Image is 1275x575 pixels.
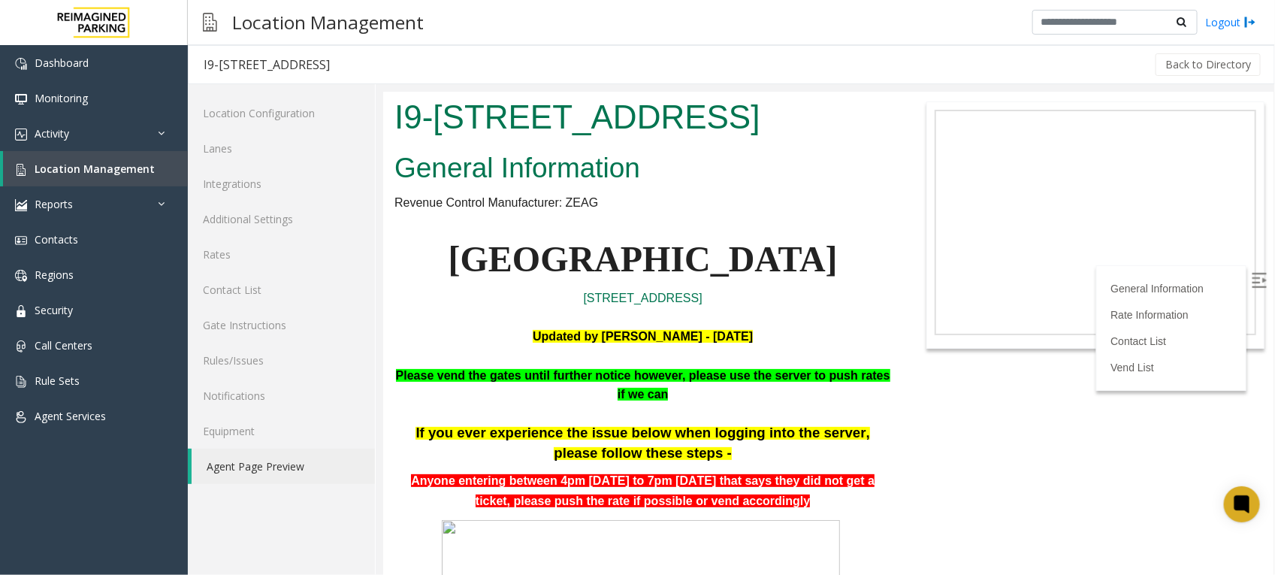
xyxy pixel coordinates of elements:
span: Activity [35,126,69,141]
img: logout [1244,14,1256,30]
img: 'icon' [15,129,27,141]
img: 'icon' [15,305,27,317]
button: Back to Directory [1156,53,1261,76]
span: Call Centers [35,338,92,353]
a: Logout [1205,14,1256,30]
span: Agent Services [35,409,106,423]
span: Rule Sets [35,374,80,388]
a: Equipment [188,413,375,449]
a: General Information [727,191,820,203]
span: Contacts [35,232,78,247]
img: 'icon' [15,340,27,353]
img: 'icon' [15,411,27,423]
span: Revenue Control Manufacturer: ZEAG [11,104,215,117]
a: Contact List [188,272,375,307]
span: Anyone entering between 4pm [DATE] to 7pm [DATE] that says they did not get a ticket, please push... [28,383,491,416]
span: Reports [35,197,73,211]
a: Rate Information [727,217,805,229]
b: Updated by [PERSON_NAME] - [DATE] [150,238,370,251]
h3: Location Management [225,4,431,41]
a: Agent Page Preview [192,449,375,484]
a: [STREET_ADDRESS] [200,200,319,213]
a: Rates [188,237,375,272]
img: 'icon' [15,376,27,388]
span: Security [35,303,73,317]
img: 'icon' [15,199,27,211]
b: Please vend the gates until further notice however, please use the server to push rates if we can [13,277,507,310]
img: 'icon' [15,164,27,176]
span: [GEOGRAPHIC_DATA] [65,147,455,187]
img: pageIcon [203,4,217,41]
div: I9-[STREET_ADDRESS] [204,55,330,74]
span: Location Management [35,162,155,176]
span: If you ever experience the issue below when logging into the server, please follow these steps - [32,333,486,369]
img: 'icon' [15,270,27,282]
a: Location Configuration [188,95,375,131]
h2: General Information [11,57,508,96]
a: Lanes [188,131,375,166]
img: 'icon' [15,58,27,70]
a: Additional Settings [188,201,375,237]
a: Notifications [188,378,375,413]
img: 'icon' [15,235,27,247]
span: Monitoring [35,91,88,105]
span: Dashboard [35,56,89,70]
a: Gate Instructions [188,307,375,343]
img: Open/Close Sidebar Menu [869,181,884,196]
img: 'icon' [15,93,27,105]
a: Location Management [3,151,188,186]
a: Integrations [188,166,375,201]
a: Rules/Issues [188,343,375,378]
h1: I9-[STREET_ADDRESS] [11,2,508,49]
span: Regions [35,268,74,282]
a: Vend List [727,270,771,282]
a: Contact List [727,244,783,256]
